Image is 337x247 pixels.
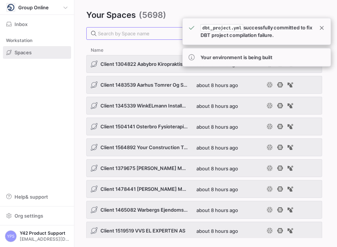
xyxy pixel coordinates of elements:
span: about 8 hours ago [196,166,238,171]
span: about 8 hours ago [196,228,238,234]
span: (5698) [139,9,166,21]
span: about 8 hours ago [196,207,238,213]
div: Workstation [3,35,71,46]
span: Client 1519519 VVS EL EXPERTEN AS [100,228,185,234]
span: Client 1304822 Aabybro Kiropraktisk Klinik v [PERSON_NAME] [100,61,187,67]
span: Connected services [267,48,300,53]
a: Org settings [3,214,71,219]
span: about 8 hours ago [196,145,238,151]
span: about 8 hours ago [196,186,238,192]
span: Your Spaces [86,9,136,21]
div: Press SPACE to select this row. [86,55,322,76]
span: about 8 hours ago [196,103,238,109]
span: Client 1379675 [PERSON_NAME] Multiservice [100,165,187,171]
span: Help & support [15,194,48,200]
div: Press SPACE to select this row. [86,118,322,138]
div: Press SPACE to select this row. [86,97,322,118]
span: Client 1345339 WinkELmann Installation ApS [100,103,187,109]
span: Client 1465082 Warbergs Ejendomsservice [100,207,187,213]
button: YPSY42 Product Support[EMAIL_ADDRESS][DOMAIN_NAME] [3,228,71,244]
div: Press SPACE to select this row. [86,180,322,201]
span: Your environment is being built [200,54,272,60]
span: Name [91,48,103,53]
span: Inbox [15,21,28,27]
img: https://storage.googleapis.com/y42-prod-data-exchange/images/yakPloC5i6AioCi4fIczWrDfRkcT4LKn1FCT... [7,4,15,11]
button: Help& support [3,190,71,203]
span: Spaces [15,49,32,55]
span: Client 1504141 Osterbro Fysioterapi ApS [100,123,187,129]
button: Org settings [3,209,71,222]
input: Search by Space name [98,31,265,36]
div: Press SPACE to select this row. [86,201,322,222]
span: Client 1564892 Your Construction Team [100,144,187,150]
span: Group Online [18,4,49,10]
span: Client 1483539 Aarhus Tomrer Og Snedker ApS [100,82,187,88]
a: Spaces [3,46,71,59]
span: Client 1478441 [PERSON_NAME] Multiservice [100,186,187,192]
div: Press SPACE to select this row. [86,76,322,97]
span: Org settings [15,213,43,219]
span: dbt_project.yml [200,24,243,32]
span: about 8 hours ago [196,82,238,88]
div: YPS [5,230,17,242]
div: Press SPACE to select this row. [86,138,322,159]
span: [EMAIL_ADDRESS][DOMAIN_NAME] [20,237,69,242]
span: successfully committed to fix DBT project compilation failure. [200,24,313,39]
button: Inbox [3,18,71,31]
div: Press SPACE to select this row. [86,222,322,243]
span: Created [196,48,214,53]
span: about 8 hours ago [196,124,238,130]
span: Y42 Product Support [20,231,69,236]
div: Press SPACE to select this row. [86,159,322,180]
